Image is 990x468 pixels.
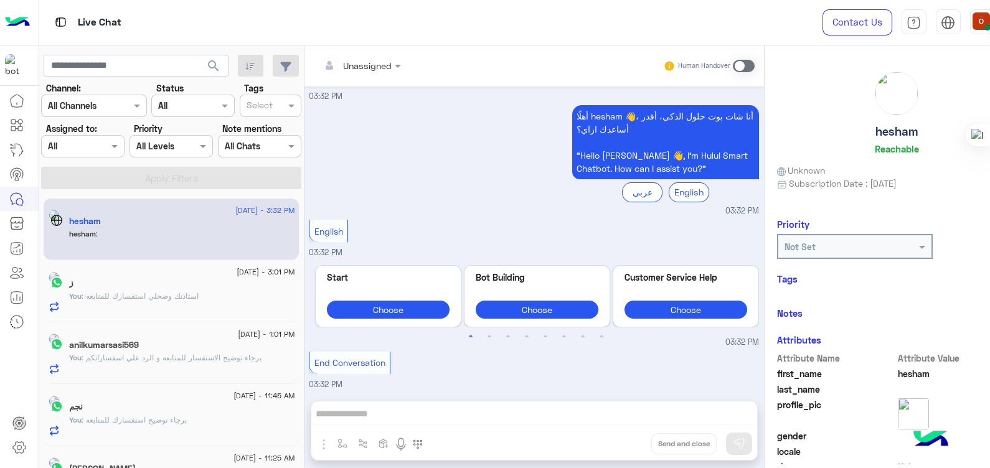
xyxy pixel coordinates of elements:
img: tab [907,16,921,30]
span: Unknown [777,164,826,177]
div: English [669,182,709,202]
span: : [96,229,98,238]
button: 8 of 4 [595,330,608,343]
img: 114004088273201 [5,54,27,77]
p: Live Chat [78,14,121,31]
span: 03:32 PM [725,205,759,217]
p: Start [327,271,450,284]
h6: Priority [777,218,809,230]
span: 03:32 PM [309,380,342,389]
button: 6 of 4 [558,330,570,343]
label: Status [156,82,184,95]
label: Tags [244,82,263,95]
span: [DATE] - 11:25 AM [233,452,295,464]
button: Choose [625,301,747,319]
img: picture [898,398,929,429]
span: [DATE] - 3:32 PM [235,205,295,216]
button: Apply Filters [41,167,301,189]
label: Priority [134,122,163,135]
span: first_name [777,367,896,380]
a: tab [902,9,926,35]
div: عربي [622,182,662,202]
button: Choose [476,301,598,319]
img: picture [49,334,60,345]
span: search [206,58,221,73]
img: WhatsApp [50,276,63,289]
span: locale [777,445,896,458]
img: WhatsApp [50,338,63,350]
p: Customer Service Help [625,271,747,284]
span: 03:32 PM [309,248,342,257]
h5: anilkumarsasi569 [69,340,139,350]
span: 03:32 PM [725,337,759,349]
h6: Attributes [777,334,821,345]
span: [DATE] - 1:01 PM [238,329,295,340]
button: 1 of 4 [464,330,477,343]
button: 4 of 4 [521,330,533,343]
img: picture [49,396,60,407]
span: Attribute Name [777,352,896,365]
h6: Notes [777,307,803,319]
h5: نجم [69,401,83,412]
span: برجاء توضيح الاستفسار للمتابعه و الرد علي اسفساراتكم [82,353,262,362]
span: You [69,353,82,362]
img: picture [875,72,918,115]
img: userImage [973,12,990,30]
button: 7 of 4 [577,330,589,343]
span: End Conversation [314,357,385,368]
label: Channel: [46,82,81,95]
h5: hesham [875,124,918,139]
span: English [314,226,343,236]
span: hesham [69,229,96,238]
button: 5 of 4 [539,330,552,343]
span: profile_pic [777,398,896,427]
button: Choose [327,301,450,319]
span: gender [777,429,896,442]
p: 27/8/2025, 3:32 PM [572,105,759,179]
h5: ز [69,278,73,288]
span: [DATE] - 11:45 AM [233,390,295,401]
img: WhatsApp [50,400,63,413]
span: 03:32 PM [309,91,342,101]
span: Subscription Date : [DATE] [789,177,897,190]
span: برجاء توضيح استفسارك للمتابعه [82,415,187,424]
button: Send and close [651,433,717,454]
span: You [69,291,82,301]
img: picture [49,210,60,221]
label: Note mentions [222,122,281,135]
img: tab [53,14,68,30]
span: استاذنك وضحلي استفسارك للمتابعه [82,291,199,301]
span: last_name [777,383,896,396]
img: hulul-logo.png [909,418,953,462]
span: You [69,415,82,424]
small: Human Handover [678,61,730,71]
img: WebChat [50,214,63,227]
label: Assigned to: [46,122,97,135]
span: [DATE] - 3:01 PM [237,266,295,278]
button: 3 of 4 [502,330,514,343]
h5: hesham [69,216,101,227]
button: search [199,55,229,82]
a: Contact Us [823,9,892,35]
img: Logo [5,9,30,35]
button: 2 of 4 [483,330,496,343]
img: tab [941,16,955,30]
img: picture [49,272,60,283]
div: Select [245,98,273,115]
p: Bot Building [476,271,598,284]
h6: Reachable [875,143,919,154]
